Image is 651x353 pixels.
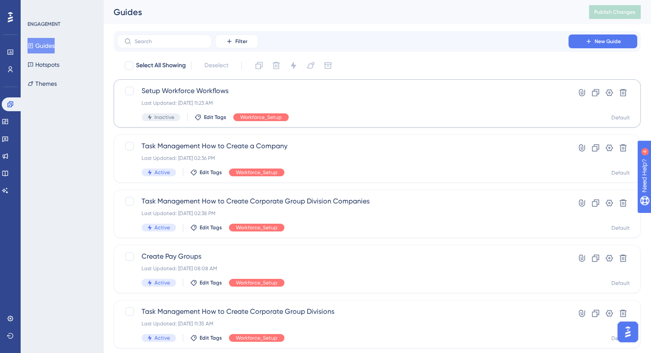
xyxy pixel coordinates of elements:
span: Workforce_Setup [236,334,278,341]
div: Last Updated: [DATE] 02:38 PM [142,210,544,217]
span: Active [154,279,170,286]
span: Active [154,169,170,176]
span: Need Help? [20,2,54,12]
span: Task Management How to Create a Company [142,141,544,151]
span: Create Pay Groups [142,251,544,262]
button: Publish Changes [589,5,641,19]
div: Default [611,280,630,287]
button: Guides [28,38,55,53]
div: Default [611,114,630,121]
span: Setup Workforce Workflows [142,86,544,96]
div: Last Updated: [DATE] 08:08 AM [142,265,544,272]
button: Edit Tags [194,114,226,121]
button: Deselect [197,58,236,73]
span: Select All Showing [136,60,186,71]
span: Publish Changes [594,9,636,16]
div: Last Updated: [DATE] 02:36 PM [142,155,544,162]
span: Deselect [204,60,228,71]
button: Hotspots [28,57,59,72]
button: Filter [215,34,258,48]
span: Task Management How to Create Corporate Group Division Companies [142,196,544,206]
span: Edit Tags [200,224,222,231]
span: Task Management How to Create Corporate Group Divisions [142,306,544,317]
span: New Guide [595,38,621,45]
div: Default [611,169,630,176]
span: Workforce_Setup [240,114,282,121]
span: Edit Tags [204,114,226,121]
span: Filter [235,38,247,45]
span: Workforce_Setup [236,224,278,231]
div: 4 [60,4,62,11]
div: Last Updated: [DATE] 11:23 AM [142,100,544,106]
span: Active [154,334,170,341]
div: Default [611,225,630,231]
div: ENGAGEMENT [28,21,60,28]
span: Edit Tags [200,279,222,286]
span: Workforce_Setup [236,279,278,286]
div: Default [611,335,630,342]
button: Edit Tags [190,279,222,286]
button: Themes [28,76,57,91]
button: Edit Tags [190,334,222,341]
button: Edit Tags [190,224,222,231]
button: New Guide [568,34,637,48]
div: Guides [114,6,568,18]
iframe: UserGuiding AI Assistant Launcher [615,319,641,345]
span: Workforce_Setup [236,169,278,176]
span: Inactive [154,114,174,121]
span: Active [154,224,170,231]
button: Edit Tags [190,169,222,176]
span: Edit Tags [200,334,222,341]
div: Last Updated: [DATE] 11:35 AM [142,320,544,327]
input: Search [135,38,204,44]
span: Edit Tags [200,169,222,176]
